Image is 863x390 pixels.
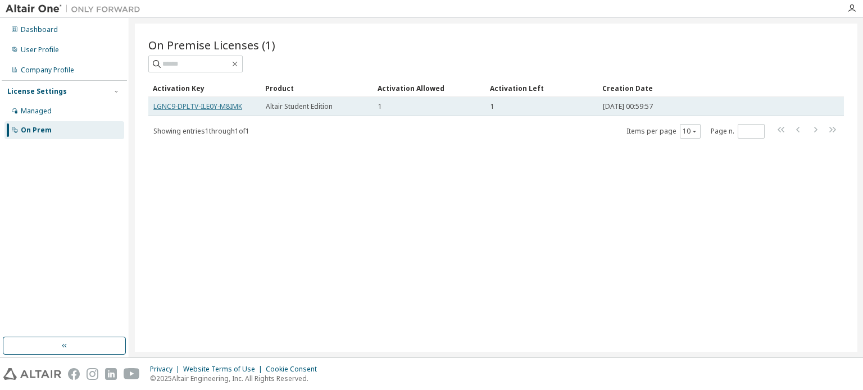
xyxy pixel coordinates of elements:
[153,126,249,136] span: Showing entries 1 through 1 of 1
[68,368,80,380] img: facebook.svg
[266,365,324,374] div: Cookie Consent
[87,368,98,380] img: instagram.svg
[124,368,140,380] img: youtube.svg
[21,126,52,135] div: On Prem
[153,79,256,97] div: Activation Key
[21,45,59,54] div: User Profile
[3,368,61,380] img: altair_logo.svg
[148,37,275,53] span: On Premise Licenses (1)
[626,124,701,139] span: Items per page
[150,365,183,374] div: Privacy
[683,127,698,136] button: 10
[7,87,67,96] div: License Settings
[105,368,117,380] img: linkedin.svg
[21,107,52,116] div: Managed
[602,79,794,97] div: Creation Date
[378,79,481,97] div: Activation Allowed
[265,79,369,97] div: Product
[21,66,74,75] div: Company Profile
[266,102,333,111] span: Altair Student Edition
[183,365,266,374] div: Website Terms of Use
[6,3,146,15] img: Altair One
[711,124,765,139] span: Page n.
[21,25,58,34] div: Dashboard
[490,79,593,97] div: Activation Left
[153,102,242,111] a: LGNC9-DPLTV-ILE0Y-M8IMK
[603,102,653,111] span: [DATE] 00:59:57
[150,374,324,383] p: © 2025 Altair Engineering, Inc. All Rights Reserved.
[378,102,382,111] span: 1
[490,102,494,111] span: 1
